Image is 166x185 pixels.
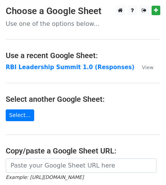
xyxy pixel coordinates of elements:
[6,109,34,121] a: Select...
[6,51,160,60] h4: Use a recent Google Sheet:
[6,174,84,180] small: Example: [URL][DOMAIN_NAME]
[6,64,134,71] a: RBI Leadership Summit 1.0 (Responses)
[6,158,157,173] input: Paste your Google Sheet URL here
[6,6,160,17] h3: Choose a Google Sheet
[6,146,160,155] h4: Copy/paste a Google Sheet URL:
[134,64,153,71] a: View
[142,65,153,70] small: View
[6,95,160,104] h4: Select another Google Sheet:
[6,20,160,28] p: Use one of the options below...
